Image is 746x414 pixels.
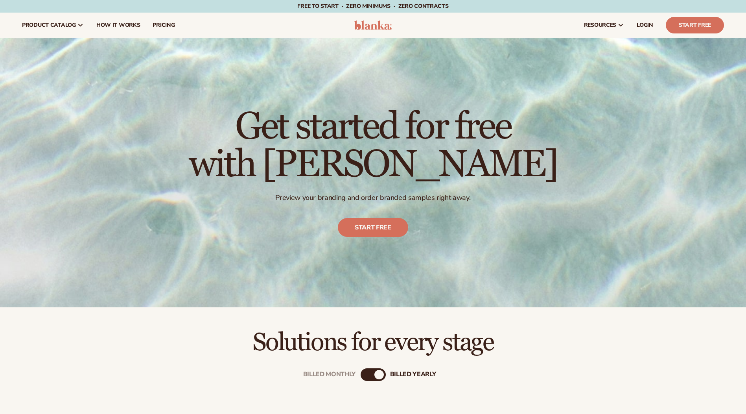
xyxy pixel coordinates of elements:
h2: Solutions for every stage [22,329,724,356]
a: pricing [146,13,181,38]
span: Free to start · ZERO minimums · ZERO contracts [297,2,448,10]
h1: Get started for free with [PERSON_NAME] [189,108,557,184]
span: LOGIN [637,22,653,28]
a: product catalog [16,13,90,38]
a: How It Works [90,13,147,38]
a: LOGIN [630,13,659,38]
span: product catalog [22,22,76,28]
a: resources [578,13,630,38]
div: Billed Monthly [303,371,356,378]
a: Start Free [666,17,724,33]
p: Preview your branding and order branded samples right away. [189,193,557,202]
img: logo [354,20,392,30]
div: billed Yearly [390,371,436,378]
span: resources [584,22,616,28]
span: How It Works [96,22,140,28]
a: Start free [338,218,408,237]
span: pricing [153,22,175,28]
